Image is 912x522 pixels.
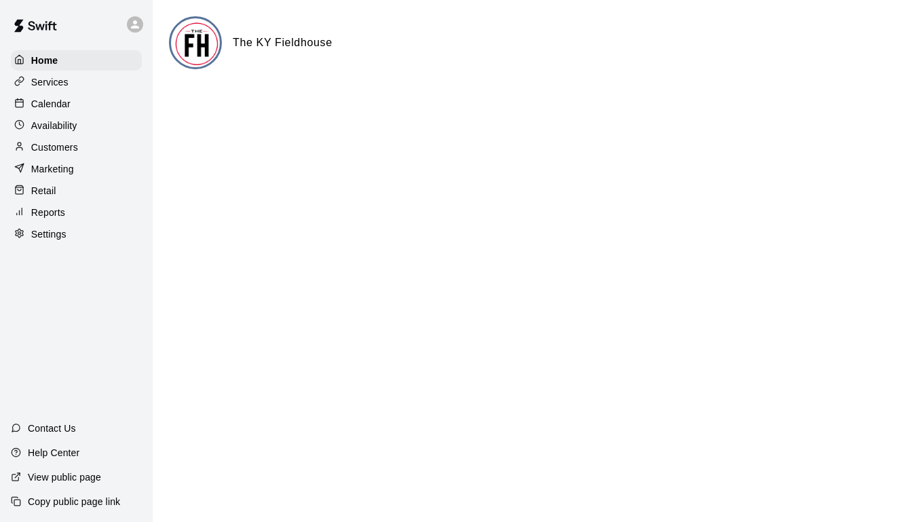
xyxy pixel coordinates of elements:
[28,422,76,435] p: Contact Us
[31,75,69,89] p: Services
[31,227,66,241] p: Settings
[11,72,142,92] a: Services
[31,206,65,219] p: Reports
[233,34,332,52] h6: The KY Fieldhouse
[31,54,58,67] p: Home
[11,224,142,244] a: Settings
[11,202,142,223] a: Reports
[28,495,120,508] p: Copy public page link
[28,470,101,484] p: View public page
[31,141,78,154] p: Customers
[11,50,142,71] a: Home
[171,18,222,69] img: The KY Fieldhouse logo
[11,94,142,114] a: Calendar
[31,119,77,132] p: Availability
[11,137,142,157] a: Customers
[31,184,56,198] p: Retail
[11,159,142,179] a: Marketing
[11,181,142,201] a: Retail
[31,162,74,176] p: Marketing
[11,115,142,136] a: Availability
[31,97,71,111] p: Calendar
[28,446,79,460] p: Help Center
